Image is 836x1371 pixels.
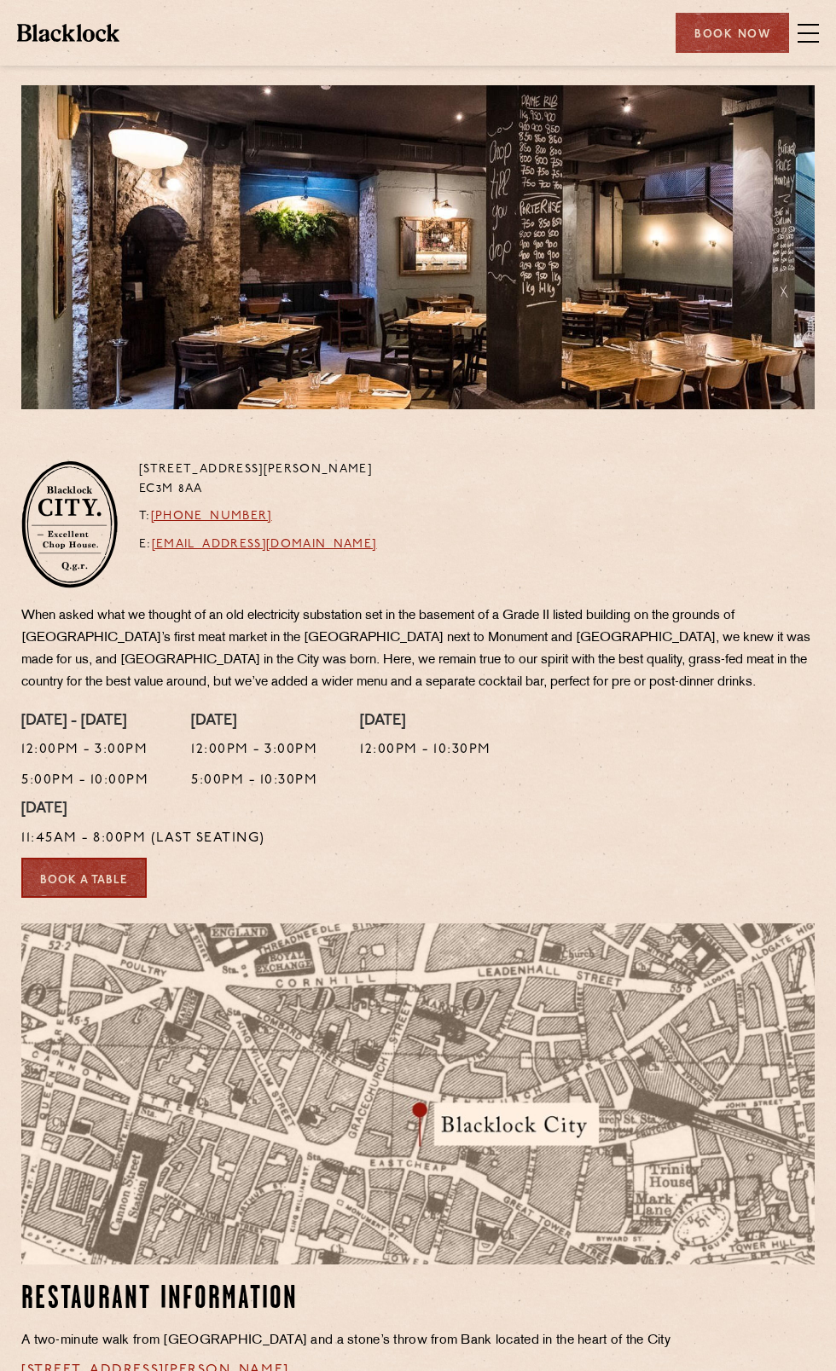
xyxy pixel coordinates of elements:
p: 12:00pm - 10:30pm [360,739,491,761]
a: Book a Table [21,858,147,898]
h2: Restaurant Information [21,1283,497,1317]
img: BL_Textured_Logo-footer-cropped.svg [17,24,119,41]
div: Book Now [676,13,789,53]
h4: [DATE] - [DATE] [21,713,148,732]
p: A two-minute walk from [GEOGRAPHIC_DATA] and a stone’s throw from Bank located in the heart of th... [21,1330,815,1351]
a: [PHONE_NUMBER] [151,510,272,523]
p: [STREET_ADDRESS][PERSON_NAME] EC3M 8AA [139,460,377,499]
p: 12:00pm - 3:00pm [191,739,317,761]
p: 11:45am - 8:00pm (Last Seating) [21,828,265,850]
h4: [DATE] [191,713,317,732]
p: E: [139,535,377,555]
a: [EMAIL_ADDRESS][DOMAIN_NAME] [152,538,377,551]
p: 5:00pm - 10:00pm [21,770,148,792]
h4: [DATE] [360,713,491,732]
h4: [DATE] [21,801,265,819]
img: svg%3E [734,957,836,1299]
img: City-stamp-default.svg [21,460,118,588]
p: When asked what we thought of an old electricity substation set in the basement of a Grade II lis... [21,605,815,694]
p: 12:00pm - 3:00pm [21,739,148,761]
p: T: [139,507,377,527]
p: 5:00pm - 10:30pm [191,770,317,792]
